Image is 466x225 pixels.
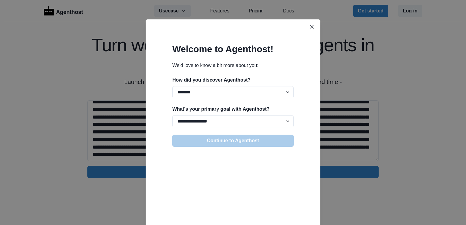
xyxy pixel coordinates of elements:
[172,62,294,69] p: We'd love to know a bit more about you:
[307,22,317,32] button: Close
[172,135,294,147] button: Continue to Agenthost
[172,106,294,113] p: What's your primary goal with Agenthost?
[172,44,294,55] h2: Welcome to Agenthost!
[172,76,294,84] p: How did you discover Agenthost?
